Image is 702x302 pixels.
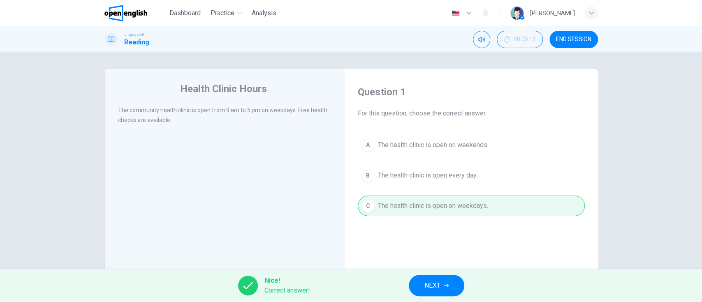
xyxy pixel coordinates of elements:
span: NEXT [424,280,440,291]
span: Linguaskill [124,32,144,37]
div: [PERSON_NAME] [530,8,575,18]
a: OpenEnglish logo [104,5,167,21]
span: 00:05:15 [514,36,536,43]
button: Analysis [248,6,280,21]
button: NEXT [409,275,464,296]
span: END SESSION [556,36,591,43]
button: Dashboard [166,6,204,21]
span: Correct answer! [264,286,310,295]
button: Practice [207,6,245,21]
div: Hide [497,31,543,48]
span: The community health clinic is open from 9 am to 5 pm on weekdays. Free health checks are available. [118,107,327,123]
img: Profile picture [510,7,524,20]
button: 00:05:15 [497,31,543,48]
h4: Question 1 [358,85,585,99]
button: END SESSION [549,31,598,48]
span: For this question, choose the correct answer. [358,108,585,118]
span: Dashboard [169,8,201,18]
span: Practice [211,8,234,18]
img: OpenEnglish logo [104,5,148,21]
h1: Reading [124,37,149,47]
span: Analysis [252,8,276,18]
span: Nice! [264,276,310,286]
h4: Health Clinic Hours [180,82,267,95]
div: Mute [473,31,490,48]
img: en [450,10,461,16]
